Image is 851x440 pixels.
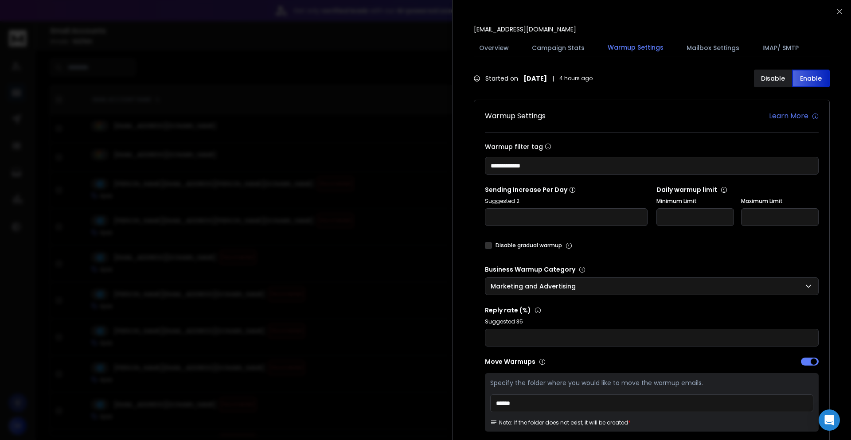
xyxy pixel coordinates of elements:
[485,198,648,205] p: Suggested 2
[527,38,590,58] button: Campaign Stats
[485,143,819,150] label: Warmup filter tag
[741,198,819,205] label: Maximum Limit
[485,357,649,366] p: Move Warmups
[656,185,819,194] p: Daily warmup limit
[559,75,593,82] span: 4 hours ago
[681,38,745,58] button: Mailbox Settings
[769,111,819,121] a: Learn More
[754,70,792,87] button: Disable
[656,198,734,205] label: Minimum Limit
[514,419,628,426] p: If the folder does not exist, it will be created
[490,378,813,387] p: Specify the folder where you would like to move the warmup emails.
[602,38,669,58] button: Warmup Settings
[474,38,514,58] button: Overview
[485,265,819,274] p: Business Warmup Category
[474,25,576,34] p: [EMAIL_ADDRESS][DOMAIN_NAME]
[496,242,562,249] label: Disable gradual warmup
[485,111,546,121] h1: Warmup Settings
[552,74,554,83] span: |
[490,419,512,426] span: Note:
[792,70,830,87] button: Enable
[757,38,804,58] button: IMAP/ SMTP
[491,282,579,291] p: Marketing and Advertising
[819,409,840,431] div: Open Intercom Messenger
[523,74,547,83] strong: [DATE]
[485,185,648,194] p: Sending Increase Per Day
[485,318,819,325] p: Suggested 35
[474,74,593,83] div: Started on
[485,306,819,315] p: Reply rate (%)
[754,70,830,87] button: DisableEnable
